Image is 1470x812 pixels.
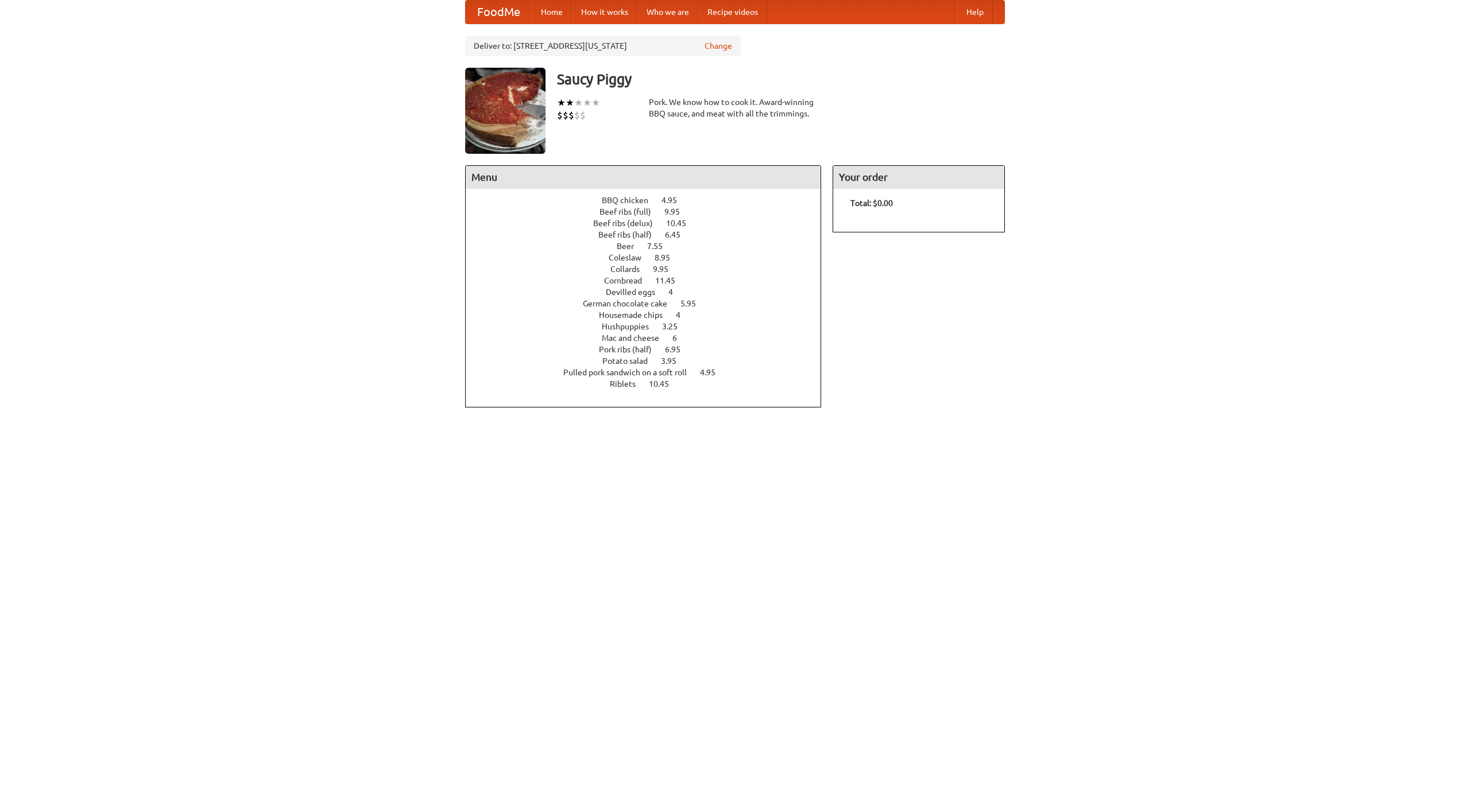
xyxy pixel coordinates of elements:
div: Pork. We know how to cook it. Award-winning BBQ sauce, and meat with all the trimmings. [649,96,821,119]
span: 6.95 [665,345,692,354]
span: 10.45 [649,379,680,388]
a: Help [957,1,993,24]
span: Devilled eggs [606,287,667,297]
a: Coleslaw 8.95 [609,253,691,262]
span: Beef ribs (half) [598,230,663,239]
a: Pulled pork sandwich on a soft roll 4.95 [563,368,737,377]
span: 5.95 [680,299,707,308]
span: Pulled pork sandwich on a soft roll [563,368,698,377]
span: 9.95 [653,265,680,274]
span: Riblets [610,379,647,388]
a: Collards 9.95 [610,265,690,274]
span: Housemade chips [599,310,674,320]
a: Who we are [637,1,698,24]
a: Devilled eggs 4 [606,287,694,297]
span: 6.45 [665,230,692,239]
span: BBQ chicken [602,196,660,205]
span: Pork ribs (half) [599,345,663,354]
a: Beer 7.55 [617,242,684,251]
span: 4.95 [661,196,688,205]
li: ★ [591,96,600,109]
span: Beef ribs (delux) [593,219,664,228]
span: Beer [617,242,645,251]
span: 8.95 [655,253,682,262]
span: 11.45 [655,276,687,285]
span: 4 [676,310,692,320]
h3: Saucy Piggy [557,68,1005,91]
b: Total: $0.00 [850,199,893,208]
span: 10.45 [666,219,698,228]
a: Beef ribs (half) 6.45 [598,230,702,239]
a: Housemade chips 4 [599,310,702,320]
a: Beef ribs (full) 9.95 [599,207,701,216]
span: Beef ribs (full) [599,207,663,216]
a: Change [705,40,732,52]
span: 7.55 [647,242,674,251]
li: ★ [557,96,566,109]
span: Mac and cheese [602,333,671,343]
a: Recipe videos [698,1,767,24]
a: Potato salad 3.95 [602,356,698,366]
span: 9.95 [664,207,691,216]
a: BBQ chicken 4.95 [602,196,698,205]
a: Mac and cheese 6 [602,333,698,343]
span: Coleslaw [609,253,653,262]
span: Cornbread [604,276,653,285]
li: $ [580,109,586,122]
a: Pork ribs (half) 6.95 [599,345,702,354]
li: $ [574,109,580,122]
span: 6 [672,333,688,343]
h4: Your order [833,166,1004,189]
span: Collards [610,265,651,274]
span: Potato salad [602,356,659,366]
img: angular.jpg [465,68,546,154]
span: 4.95 [700,368,727,377]
a: Hushpuppies 3.25 [602,322,699,331]
a: German chocolate cake 5.95 [583,299,717,308]
li: ★ [574,96,583,109]
li: ★ [566,96,574,109]
a: Riblets 10.45 [610,379,690,388]
a: How it works [572,1,637,24]
a: Beef ribs (delux) 10.45 [593,219,707,228]
a: Home [532,1,572,24]
span: 3.25 [662,322,689,331]
span: German chocolate cake [583,299,679,308]
h4: Menu [466,166,821,189]
span: 3.95 [661,356,688,366]
span: Hushpuppies [602,322,660,331]
li: $ [563,109,568,122]
li: $ [557,109,563,122]
a: FoodMe [466,1,532,24]
span: 4 [668,287,684,297]
li: ★ [583,96,591,109]
a: Cornbread 11.45 [604,276,697,285]
div: Deliver to: [STREET_ADDRESS][US_STATE] [465,36,741,56]
li: $ [568,109,574,122]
